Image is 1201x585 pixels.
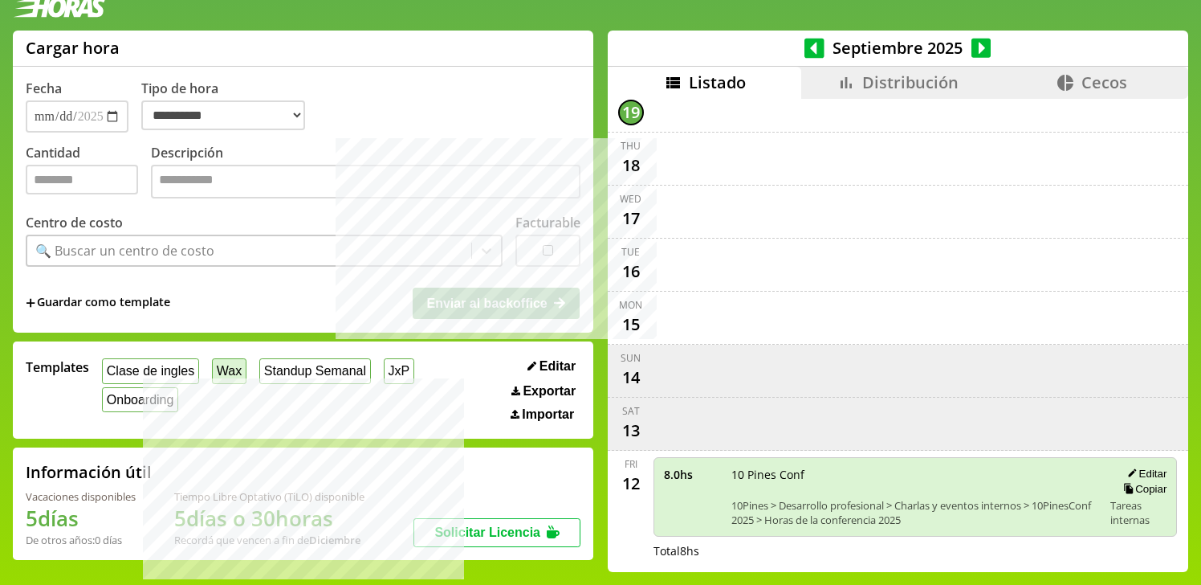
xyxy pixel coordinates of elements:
[622,404,640,418] div: Sat
[539,359,576,374] span: Editar
[731,498,1100,527] span: 10Pines > Desarrollo profesional > Charlas y eventos internos > 10PinesConf 2025 > Horas de la co...
[174,489,364,504] div: Tiempo Libre Optativo (TiLO) disponible
[26,80,62,97] label: Fecha
[618,259,644,284] div: 16
[515,214,580,231] label: Facturable
[618,153,644,178] div: 18
[102,358,199,383] button: Clase de ingles
[862,72,959,93] span: Distribución
[625,457,637,471] div: Fri
[26,504,136,533] h1: 5 días
[151,144,580,202] label: Descripción
[664,467,720,482] span: 8.0 hs
[212,358,246,383] button: Wax
[384,358,414,383] button: JxP
[689,72,746,93] span: Listado
[26,533,136,547] div: De otros años: 0 días
[523,384,576,399] span: Exportar
[731,467,1100,482] span: 10 Pines Conf
[26,358,89,376] span: Templates
[35,242,214,260] div: 🔍 Buscar un centro de costo
[26,461,152,483] h2: Información útil
[507,383,580,399] button: Exportar
[824,37,971,59] span: Septiembre 2025
[26,294,170,312] span: +Guardar como template
[620,192,641,206] div: Wed
[151,165,580,198] textarea: Descripción
[26,294,35,312] span: +
[102,387,178,412] button: Onboarding
[174,504,364,533] h1: 5 días o 30 horas
[618,365,644,391] div: 14
[618,206,644,231] div: 17
[413,518,580,547] button: Solicitar Licencia
[141,100,305,130] select: Tipo de hora
[621,351,641,365] div: Sun
[1122,467,1166,481] button: Editar
[141,80,318,133] label: Tipo de hora
[26,214,123,231] label: Centro de costo
[618,100,644,125] div: 19
[1118,482,1166,496] button: Copiar
[309,533,360,547] b: Diciembre
[618,471,644,497] div: 12
[621,245,640,259] div: Tue
[26,37,120,59] h1: Cargar hora
[618,312,644,337] div: 15
[608,99,1188,570] div: scrollable content
[26,165,138,194] input: Cantidad
[619,298,642,312] div: Mon
[259,358,371,383] button: Standup Semanal
[174,533,364,547] div: Recordá que vencen a fin de
[621,139,641,153] div: Thu
[1081,72,1127,93] span: Cecos
[523,358,580,374] button: Editar
[522,407,574,422] span: Importar
[26,489,136,504] div: Vacaciones disponibles
[618,418,644,444] div: 13
[434,526,540,539] span: Solicitar Licencia
[26,144,151,202] label: Cantidad
[653,543,1178,558] div: Total 8 hs
[1110,498,1166,527] span: Tareas internas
